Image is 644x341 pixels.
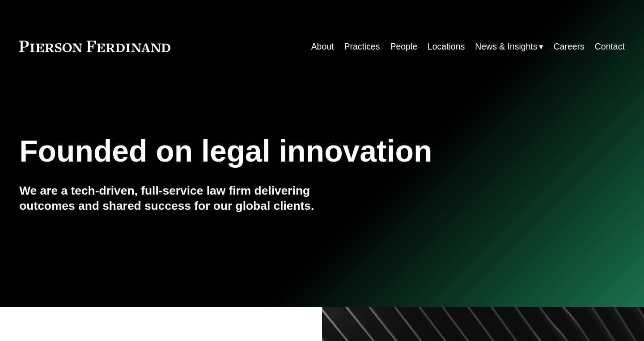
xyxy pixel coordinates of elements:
a: Locations [428,38,465,55]
a: Practices [344,38,380,55]
h1: Founded on legal innovation [19,134,524,169]
a: Contact [595,38,625,55]
a: About [311,38,334,55]
span: News & Insights [475,39,537,54]
h4: We are a tech-driven, full-service law firm delivering outcomes and shared success for our global... [19,183,322,213]
a: People [390,38,417,55]
a: folder dropdown [475,38,543,55]
a: Careers [554,38,585,55]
